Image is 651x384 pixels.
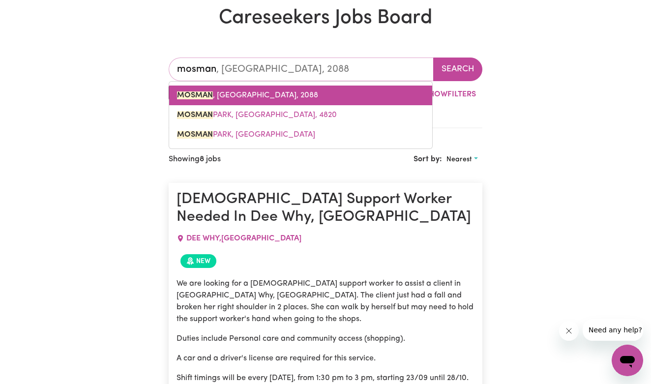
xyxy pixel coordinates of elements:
[406,85,482,104] button: ShowFilters
[446,156,472,163] span: Nearest
[177,131,213,139] mark: MOSMAN
[177,333,474,345] p: Duties include Personal care and community access (shopping).
[177,353,474,364] p: A car and a driver's license are required for this service.
[442,152,482,167] button: Sort search results
[177,111,337,119] span: PARK, [GEOGRAPHIC_DATA], 4820
[186,235,301,242] span: DEE WHY , [GEOGRAPHIC_DATA]
[583,319,643,341] iframe: Mensaje de la compañía
[180,254,216,268] span: Job posted within the last 30 days
[424,90,447,98] span: Show
[177,91,318,99] span: , [GEOGRAPHIC_DATA], 2088
[169,155,221,164] h2: Showing jobs
[177,91,213,99] mark: MOSMAN
[169,105,432,125] a: MOSMAN PARK, Queensland, 4820
[169,81,433,149] div: menu-options
[177,278,474,325] p: We are looking for a [DEMOGRAPHIC_DATA] support worker to assist a client in [GEOGRAPHIC_DATA] Wh...
[612,345,643,376] iframe: Botón para iniciar la ventana de mensajería
[169,86,432,105] a: MOSMAN, New South Wales, 2088
[169,58,434,81] input: Enter a suburb or postcode
[169,125,432,145] a: MOSMAN PARK, Western Australia, 6012
[433,58,482,81] button: Search
[414,155,442,163] span: Sort by:
[200,155,204,163] b: 8
[177,111,213,119] mark: MOSMAN
[177,372,474,384] p: Shift timings will be every [DATE], from 1:30 pm to 3 pm, starting 23/09 until 28/10.
[177,191,474,227] h1: [DEMOGRAPHIC_DATA] Support Worker Needed In Dee Why, [GEOGRAPHIC_DATA]
[177,131,315,139] span: PARK, [GEOGRAPHIC_DATA]
[559,321,579,341] iframe: Cerrar mensaje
